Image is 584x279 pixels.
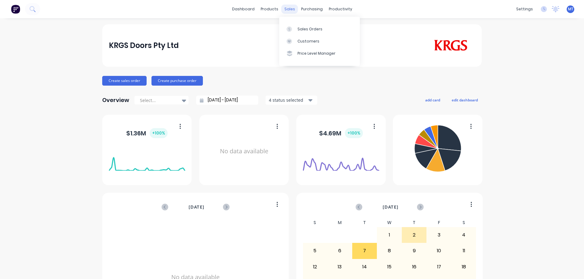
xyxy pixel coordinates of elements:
div: 16 [402,259,426,274]
img: KRGS Doors Pty Ltd [433,40,469,51]
div: No data available [206,123,282,180]
div: 18 [452,259,476,274]
button: add card [421,96,444,104]
div: purchasing [298,5,326,14]
div: 5 [303,243,327,258]
a: Customers [279,35,360,47]
div: 14 [353,259,377,274]
div: productivity [326,5,355,14]
div: T [352,218,377,227]
div: 4 [452,227,476,243]
div: 8 [377,243,401,258]
button: 4 status selected [266,96,317,105]
button: edit dashboard [448,96,482,104]
div: 1 [377,227,401,243]
div: settings [513,5,536,14]
div: 7 [353,243,377,258]
div: 17 [427,259,451,274]
span: MT [568,6,573,12]
div: Overview [102,94,129,106]
div: + 100 % [150,128,168,138]
div: W [377,218,402,227]
span: [DATE] [189,204,204,210]
div: 11 [452,243,476,258]
div: 3 [427,227,451,243]
div: sales [281,5,298,14]
div: S [451,218,476,227]
a: Sales Orders [279,23,360,35]
div: $ 1.36M [126,128,168,138]
div: Sales Orders [297,26,322,32]
div: Customers [297,39,319,44]
div: KRGS Doors Pty Ltd [109,39,179,52]
div: Price Level Manager [297,51,335,56]
div: 9 [402,243,426,258]
div: 15 [377,259,401,274]
a: dashboard [229,5,258,14]
div: T [402,218,427,227]
div: F [426,218,451,227]
button: Create purchase order [151,76,203,86]
span: [DATE] [383,204,398,210]
a: Price Level Manager [279,47,360,60]
div: 12 [303,259,327,274]
div: $ 4.69M [319,128,363,138]
button: Create sales order [102,76,147,86]
div: M [327,218,352,227]
div: 2 [402,227,426,243]
div: 6 [328,243,352,258]
div: 4 status selected [269,97,307,103]
div: S [303,218,328,227]
div: products [258,5,281,14]
div: + 100 % [345,128,363,138]
img: Factory [11,5,20,14]
div: 10 [427,243,451,258]
div: 13 [328,259,352,274]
